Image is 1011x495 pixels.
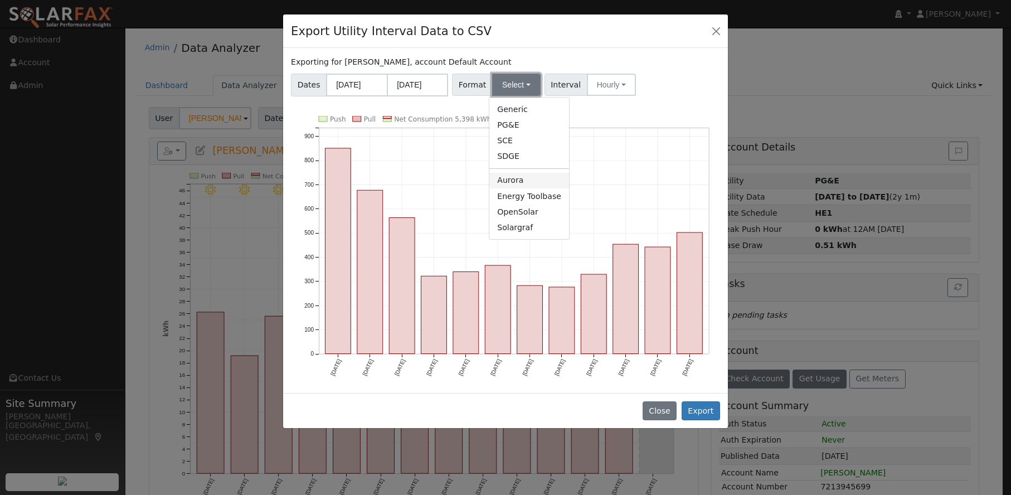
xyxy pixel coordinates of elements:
rect: onclick="" [357,190,383,353]
text: 900 [304,133,314,139]
text: [DATE] [585,358,598,376]
rect: onclick="" [325,148,351,354]
rect: onclick="" [517,285,543,353]
span: Dates [291,74,327,96]
text: 500 [304,230,314,236]
span: Interval [545,74,587,96]
text: [DATE] [681,358,694,376]
button: Export [682,401,720,420]
text: 100 [304,327,314,333]
rect: onclick="" [549,287,575,354]
text: Pull [364,115,376,123]
rect: onclick="" [389,217,415,353]
rect: onclick="" [677,232,703,354]
button: Close [643,401,677,420]
text: [DATE] [329,358,342,376]
button: Close [708,23,724,38]
label: Exporting for [PERSON_NAME], account Default Account [291,56,511,68]
button: Hourly [587,74,636,96]
a: SCE [489,133,569,149]
text: 600 [304,206,314,212]
rect: onclick="" [645,247,670,354]
text: [DATE] [362,358,375,376]
text: [DATE] [489,358,502,376]
h4: Export Utility Interval Data to CSV [291,22,492,40]
text: [DATE] [649,358,662,376]
text: 200 [304,302,314,308]
text: [DATE] [393,358,406,376]
text: 400 [304,254,314,260]
rect: onclick="" [613,244,639,353]
rect: onclick="" [581,274,606,354]
a: Energy Toolbase [489,188,569,204]
text: [DATE] [521,358,534,376]
text: Net Consumption 5,398 kWh [394,115,491,123]
rect: onclick="" [421,276,447,353]
text: [DATE] [617,358,630,376]
text: 800 [304,157,314,163]
a: Solargraf [489,220,569,235]
rect: onclick="" [453,271,479,353]
text: 300 [304,278,314,284]
text: 700 [304,182,314,188]
text: 0 [311,351,314,357]
a: SDGE [489,149,569,164]
a: OpenSolar [489,204,569,220]
text: Push [330,115,346,123]
text: [DATE] [425,358,438,376]
span: Format [452,74,493,96]
a: PG&E [489,117,569,133]
a: Generic [489,101,569,117]
rect: onclick="" [485,265,511,354]
text: [DATE] [553,358,566,376]
text: [DATE] [458,358,470,376]
a: Aurora [489,173,569,188]
button: Select [492,74,541,96]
